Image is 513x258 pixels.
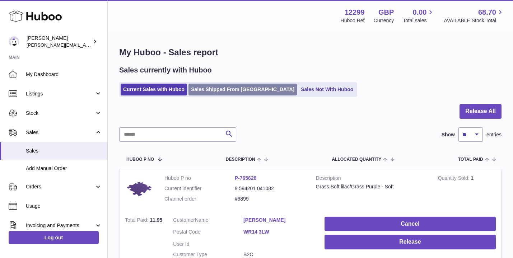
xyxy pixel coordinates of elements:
[226,157,255,162] span: Description
[26,90,94,97] span: Listings
[26,110,94,117] span: Stock
[164,196,235,202] dt: Channel order
[403,8,435,24] a: 0.00 Total sales
[235,185,305,192] dd: 8 594201 041082
[460,104,502,119] button: Release All
[316,175,427,183] strong: Description
[243,251,314,258] dd: B2C
[173,229,243,237] dt: Postal Code
[298,84,356,95] a: Sales Not With Huboo
[9,231,99,244] a: Log out
[433,169,501,211] td: 1
[126,157,154,162] span: Huboo P no
[413,8,427,17] span: 0.00
[442,131,455,138] label: Show
[173,217,195,223] span: Customer
[26,165,102,172] span: Add Manual Order
[316,183,427,190] div: Grass Soft lilac/Grass Purple - Soft
[26,203,102,210] span: Usage
[119,47,502,58] h1: My Huboo - Sales report
[125,175,154,203] img: 122991684261693.jpg
[243,217,314,224] a: [PERSON_NAME]
[26,129,94,136] span: Sales
[164,185,235,192] dt: Current identifier
[486,131,502,138] span: entries
[173,251,243,258] dt: Customer Type
[478,8,496,17] span: 68.70
[444,17,504,24] span: AVAILABLE Stock Total
[173,217,243,225] dt: Name
[164,175,235,182] dt: Huboo P no
[26,147,102,154] span: Sales
[243,229,314,235] a: WR14 3LW
[325,235,496,249] button: Release
[173,241,243,248] dt: User Id
[26,183,94,190] span: Orders
[444,8,504,24] a: 68.70 AVAILABLE Stock Total
[345,8,365,17] strong: 12299
[27,35,91,48] div: [PERSON_NAME]
[438,175,471,183] strong: Quantity Sold
[9,36,19,47] img: anthony@happyfeetplaymats.co.uk
[374,17,394,24] div: Currency
[235,175,257,181] a: P-765628
[27,42,144,48] span: [PERSON_NAME][EMAIL_ADDRESS][DOMAIN_NAME]
[150,217,162,223] span: 11.95
[121,84,187,95] a: Current Sales with Huboo
[235,196,305,202] dd: #6899
[378,8,394,17] strong: GBP
[26,222,94,229] span: Invoicing and Payments
[332,157,381,162] span: ALLOCATED Quantity
[341,17,365,24] div: Huboo Ref
[325,217,496,231] button: Cancel
[125,217,150,225] strong: Total Paid
[458,157,483,162] span: Total paid
[26,71,102,78] span: My Dashboard
[188,84,297,95] a: Sales Shipped From [GEOGRAPHIC_DATA]
[403,17,435,24] span: Total sales
[119,65,212,75] h2: Sales currently with Huboo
